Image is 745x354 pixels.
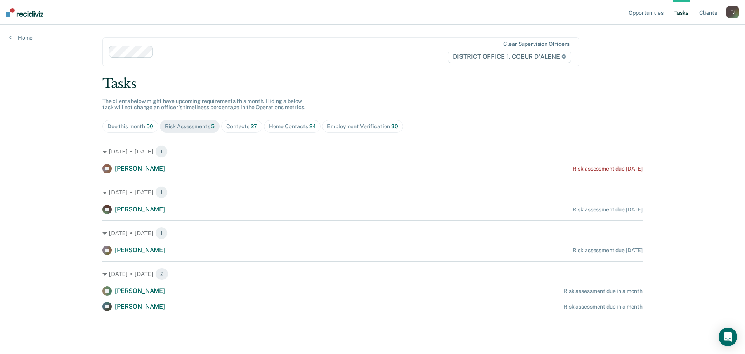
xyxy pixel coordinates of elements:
[155,186,168,199] span: 1
[115,303,165,310] span: [PERSON_NAME]
[573,247,643,254] div: Risk assessment due [DATE]
[102,227,643,239] div: [DATE] • [DATE] 1
[563,288,643,295] div: Risk assessment due in a month
[165,123,215,130] div: Risk Assessments
[146,123,153,129] span: 50
[503,41,569,47] div: Clear supervision officers
[115,287,165,295] span: [PERSON_NAME]
[102,186,643,199] div: [DATE] • [DATE] 1
[726,6,739,18] div: F J
[327,123,398,130] div: Employment Verification
[102,145,643,158] div: [DATE] • [DATE] 1
[115,206,165,213] span: [PERSON_NAME]
[226,123,257,130] div: Contacts
[115,246,165,254] span: [PERSON_NAME]
[9,34,33,41] a: Home
[269,123,316,130] div: Home Contacts
[309,123,316,129] span: 24
[573,166,643,172] div: Risk assessment due [DATE]
[102,268,643,280] div: [DATE] • [DATE] 2
[155,268,168,280] span: 2
[107,123,153,130] div: Due this month
[563,303,643,310] div: Risk assessment due in a month
[391,123,398,129] span: 30
[6,8,43,17] img: Recidiviz
[115,165,165,172] span: [PERSON_NAME]
[573,206,643,213] div: Risk assessment due [DATE]
[155,227,168,239] span: 1
[251,123,257,129] span: 27
[102,98,305,111] span: The clients below might have upcoming requirements this month. Hiding a below task will not chang...
[448,51,571,63] span: DISTRICT OFFICE 1, COEUR D'ALENE
[726,6,739,18] button: FJ
[719,328,737,346] div: Open Intercom Messenger
[211,123,215,129] span: 5
[102,76,643,92] div: Tasks
[155,145,168,158] span: 1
